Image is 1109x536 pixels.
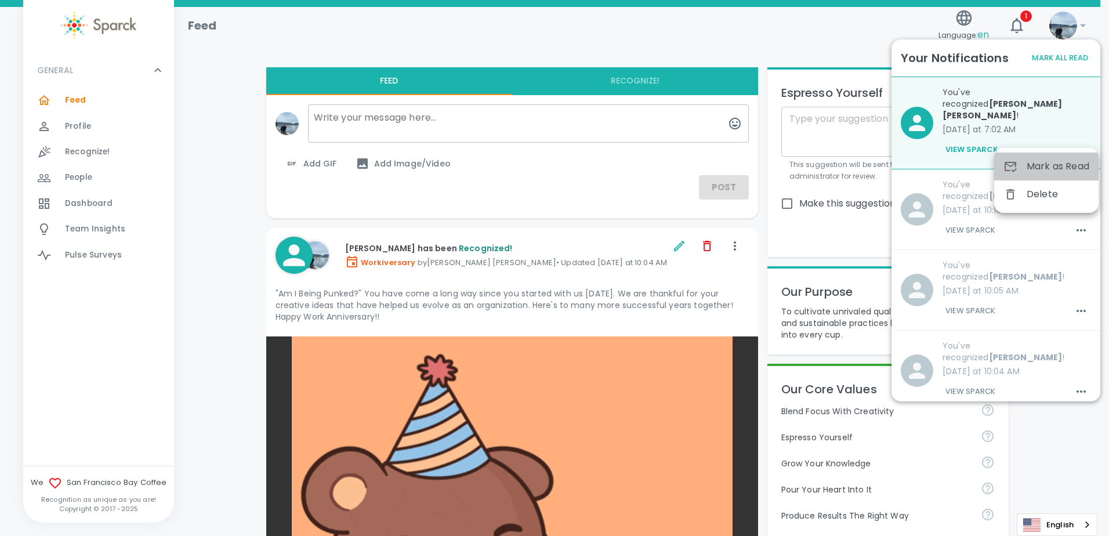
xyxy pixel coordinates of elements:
div: Language [1017,513,1097,536]
span: Mark as Read [1027,160,1089,173]
div: Delete [994,180,1099,208]
aside: Language selected: English [1017,513,1097,536]
span: Delete [1027,187,1089,201]
a: English [1017,514,1097,535]
div: Mark as Read [994,153,1099,180]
